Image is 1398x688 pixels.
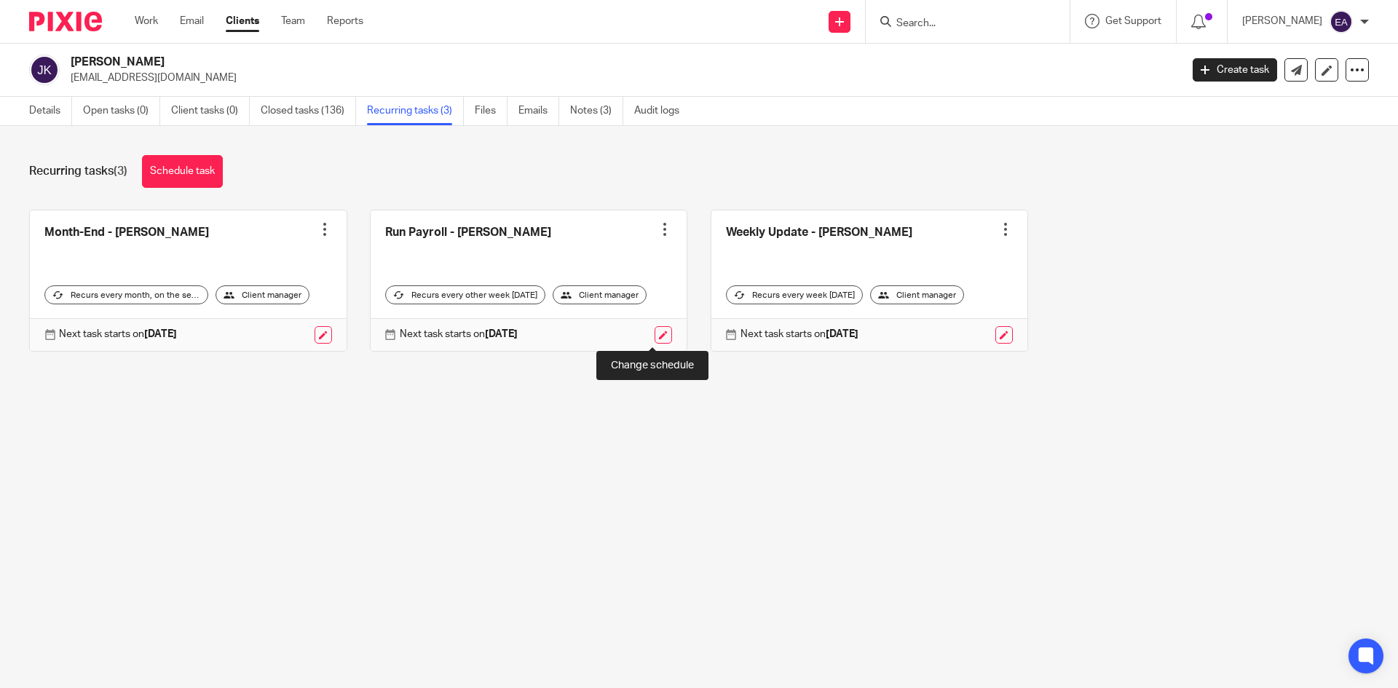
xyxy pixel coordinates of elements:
[400,327,518,341] p: Next task starts on
[29,97,72,125] a: Details
[281,14,305,28] a: Team
[216,285,309,304] div: Client manager
[327,14,363,28] a: Reports
[226,14,259,28] a: Clients
[485,329,518,339] strong: [DATE]
[1242,14,1322,28] p: [PERSON_NAME]
[171,97,250,125] a: Client tasks (0)
[741,327,858,341] p: Next task starts on
[135,14,158,28] a: Work
[114,165,127,177] span: (3)
[518,97,559,125] a: Emails
[261,97,356,125] a: Closed tasks (136)
[1193,58,1277,82] a: Create task
[367,97,464,125] a: Recurring tasks (3)
[870,285,964,304] div: Client manager
[71,71,1171,85] p: [EMAIL_ADDRESS][DOMAIN_NAME]
[1330,10,1353,33] img: svg%3E
[180,14,204,28] a: Email
[29,55,60,85] img: svg%3E
[726,285,863,304] div: Recurs every week [DATE]
[44,285,208,304] div: Recurs every month, on the second [DATE]
[385,285,545,304] div: Recurs every other week [DATE]
[29,164,127,179] h1: Recurring tasks
[83,97,160,125] a: Open tasks (0)
[634,97,690,125] a: Audit logs
[144,329,177,339] strong: [DATE]
[475,97,508,125] a: Files
[570,97,623,125] a: Notes (3)
[142,155,223,188] a: Schedule task
[553,285,647,304] div: Client manager
[1105,16,1161,26] span: Get Support
[29,12,102,31] img: Pixie
[59,327,177,341] p: Next task starts on
[826,329,858,339] strong: [DATE]
[71,55,951,70] h2: [PERSON_NAME]
[895,17,1026,31] input: Search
